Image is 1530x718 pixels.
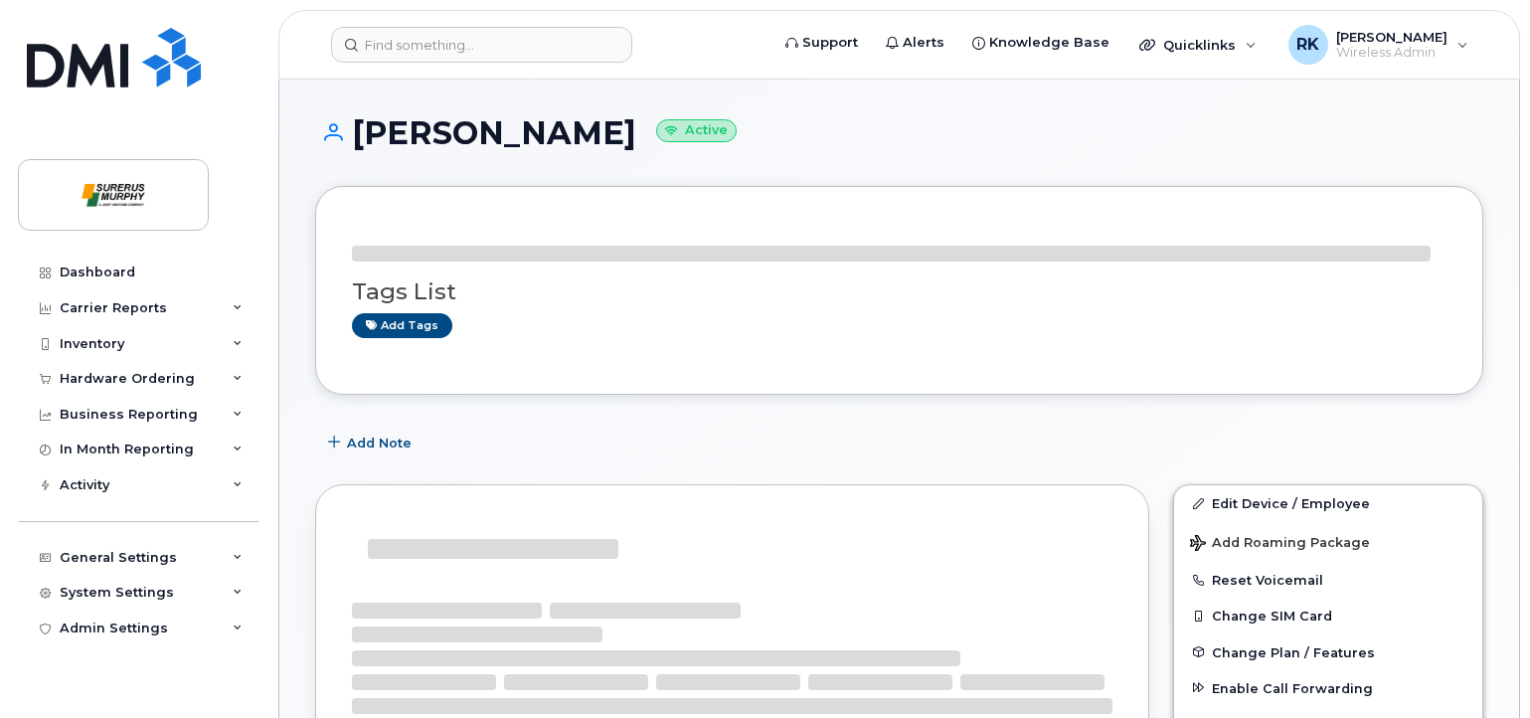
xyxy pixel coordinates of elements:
[352,313,452,338] a: Add tags
[347,434,412,452] span: Add Note
[1212,680,1373,695] span: Enable Call Forwarding
[1174,485,1482,521] a: Edit Device / Employee
[1174,598,1482,633] button: Change SIM Card
[1190,535,1370,554] span: Add Roaming Package
[315,115,1483,150] h1: [PERSON_NAME]
[1174,634,1482,670] button: Change Plan / Features
[1174,670,1482,706] button: Enable Call Forwarding
[1212,644,1375,659] span: Change Plan / Features
[1174,562,1482,598] button: Reset Voicemail
[1174,521,1482,562] button: Add Roaming Package
[656,119,737,142] small: Active
[352,279,1446,304] h3: Tags List
[315,425,428,460] button: Add Note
